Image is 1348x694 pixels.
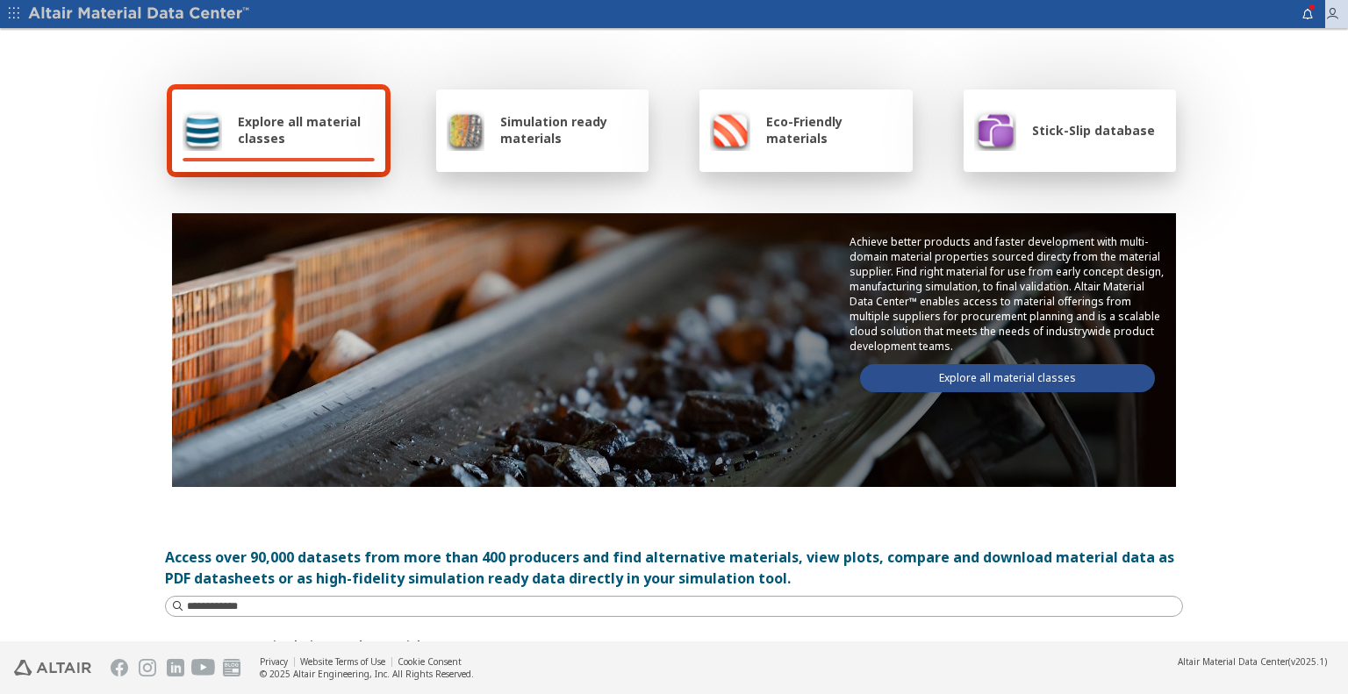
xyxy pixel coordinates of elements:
[28,5,252,23] img: Altair Material Data Center
[300,655,385,668] a: Website Terms of Use
[974,109,1016,151] img: Stick-Slip database
[398,655,462,668] a: Cookie Consent
[1032,122,1155,139] span: Stick-Slip database
[1178,655,1327,668] div: (v2025.1)
[183,109,222,151] img: Explore all material classes
[766,113,901,147] span: Eco-Friendly materials
[165,547,1183,589] div: Access over 90,000 datasets from more than 400 producers and find alternative materials, view plo...
[447,109,484,151] img: Simulation ready materials
[1178,655,1288,668] span: Altair Material Data Center
[14,660,91,676] img: Altair Engineering
[238,113,375,147] span: Explore all material classes
[710,109,750,151] img: Eco-Friendly materials
[165,638,1183,653] p: Instant access to simulations ready materials
[860,364,1155,392] a: Explore all material classes
[850,234,1165,354] p: Achieve better products and faster development with multi-domain material properties sourced dire...
[260,655,288,668] a: Privacy
[500,113,638,147] span: Simulation ready materials
[260,668,474,680] div: © 2025 Altair Engineering, Inc. All Rights Reserved.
